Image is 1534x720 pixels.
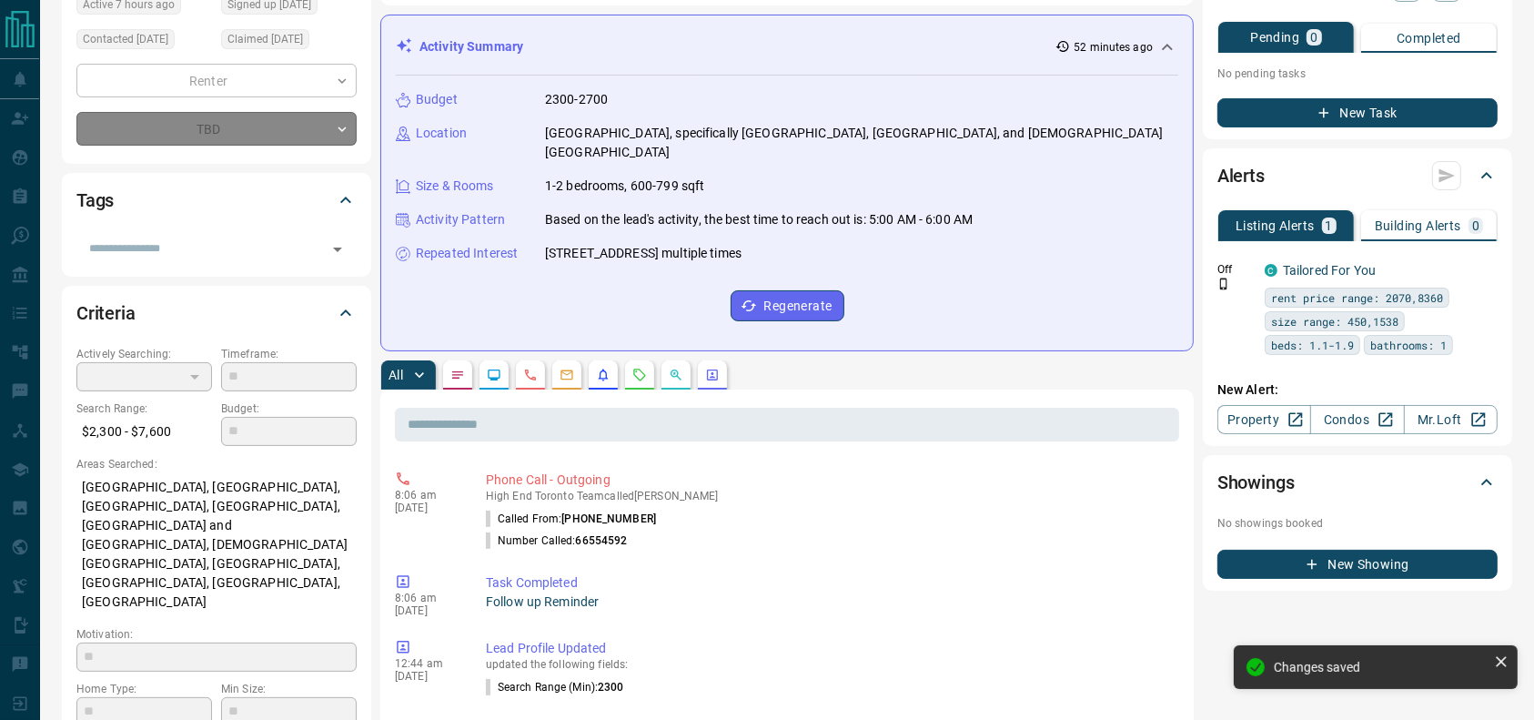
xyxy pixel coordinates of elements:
[523,368,538,382] svg: Calls
[416,124,467,143] p: Location
[486,639,1172,658] p: Lead Profile Updated
[1472,219,1479,232] p: 0
[76,29,212,55] div: Tue Aug 12 2025
[76,401,212,417] p: Search Range:
[76,456,357,472] p: Areas Searched:
[416,244,518,263] p: Repeated Interest
[450,368,465,382] svg: Notes
[76,291,357,335] div: Criteria
[487,368,501,382] svg: Lead Browsing Activity
[545,210,973,229] p: Based on the lead's activity, the best time to reach out is: 5:00 AM - 6:00 AM
[221,401,357,417] p: Budget:
[486,679,624,695] p: Search Range (Min) :
[227,30,303,48] span: Claimed [DATE]
[632,368,647,382] svg: Requests
[1217,154,1498,198] div: Alerts
[76,64,357,97] div: Renter
[76,346,212,362] p: Actively Searching:
[596,368,611,382] svg: Listing Alerts
[1274,660,1487,674] div: Changes saved
[76,472,357,617] p: [GEOGRAPHIC_DATA], [GEOGRAPHIC_DATA], [GEOGRAPHIC_DATA], [GEOGRAPHIC_DATA], [GEOGRAPHIC_DATA] and...
[1217,261,1254,278] p: Off
[1283,263,1376,278] a: Tailored For You
[669,368,683,382] svg: Opportunities
[1397,32,1461,45] p: Completed
[76,112,357,146] div: TBD
[1217,550,1498,579] button: New Showing
[395,502,459,514] p: [DATE]
[1217,515,1498,532] p: No showings booked
[598,681,623,694] span: 2300
[395,489,459,502] p: 8:06 am
[1217,161,1265,190] h2: Alerts
[705,368,720,382] svg: Agent Actions
[560,368,574,382] svg: Emails
[1310,31,1317,44] p: 0
[1217,380,1498,400] p: New Alert:
[1217,98,1498,127] button: New Task
[545,177,704,196] p: 1-2 bedrooms, 600-799 sqft
[389,369,403,381] p: All
[76,299,136,328] h2: Criteria
[486,490,1172,502] p: High End Toronto Team called [PERSON_NAME]
[545,244,742,263] p: [STREET_ADDRESS] multiple times
[1217,278,1230,290] svg: Push Notification Only
[1271,312,1398,330] span: size range: 450,1538
[1271,289,1443,307] span: rent price range: 2070,8360
[1370,336,1447,354] span: bathrooms: 1
[416,90,458,109] p: Budget
[561,512,656,525] span: [PHONE_NUMBER]
[395,657,459,670] p: 12:44 am
[1074,39,1153,56] p: 52 minutes ago
[419,37,523,56] p: Activity Summary
[1265,264,1277,277] div: condos.ca
[1217,60,1498,87] p: No pending tasks
[83,30,168,48] span: Contacted [DATE]
[486,471,1172,490] p: Phone Call - Outgoing
[1217,405,1311,434] a: Property
[1271,336,1354,354] span: beds: 1.1-1.9
[395,592,459,604] p: 8:06 am
[545,124,1178,162] p: [GEOGRAPHIC_DATA], specifically [GEOGRAPHIC_DATA], [GEOGRAPHIC_DATA], and [DEMOGRAPHIC_DATA][GEOG...
[416,210,505,229] p: Activity Pattern
[221,346,357,362] p: Timeframe:
[731,290,844,321] button: Regenerate
[486,511,656,527] p: Called From:
[395,670,459,683] p: [DATE]
[486,593,1172,612] p: Follow up Reminder
[221,29,357,55] div: Tue Aug 12 2025
[325,237,350,262] button: Open
[486,532,627,549] p: Number Called:
[1326,219,1333,232] p: 1
[395,604,459,617] p: [DATE]
[396,30,1178,64] div: Activity Summary52 minutes ago
[1310,405,1404,434] a: Condos
[221,681,357,697] p: Min Size:
[1375,219,1461,232] p: Building Alerts
[576,534,628,547] span: 66554592
[1404,405,1498,434] a: Mr.Loft
[1217,468,1295,497] h2: Showings
[76,417,212,447] p: $2,300 - $7,600
[486,658,1172,671] p: updated the following fields:
[416,177,494,196] p: Size & Rooms
[76,178,357,222] div: Tags
[76,681,212,697] p: Home Type:
[1217,461,1498,504] div: Showings
[1250,31,1299,44] p: Pending
[1236,219,1315,232] p: Listing Alerts
[76,626,357,643] p: Motivation:
[76,186,114,215] h2: Tags
[486,573,1172,593] p: Task Completed
[545,90,608,109] p: 2300-2700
